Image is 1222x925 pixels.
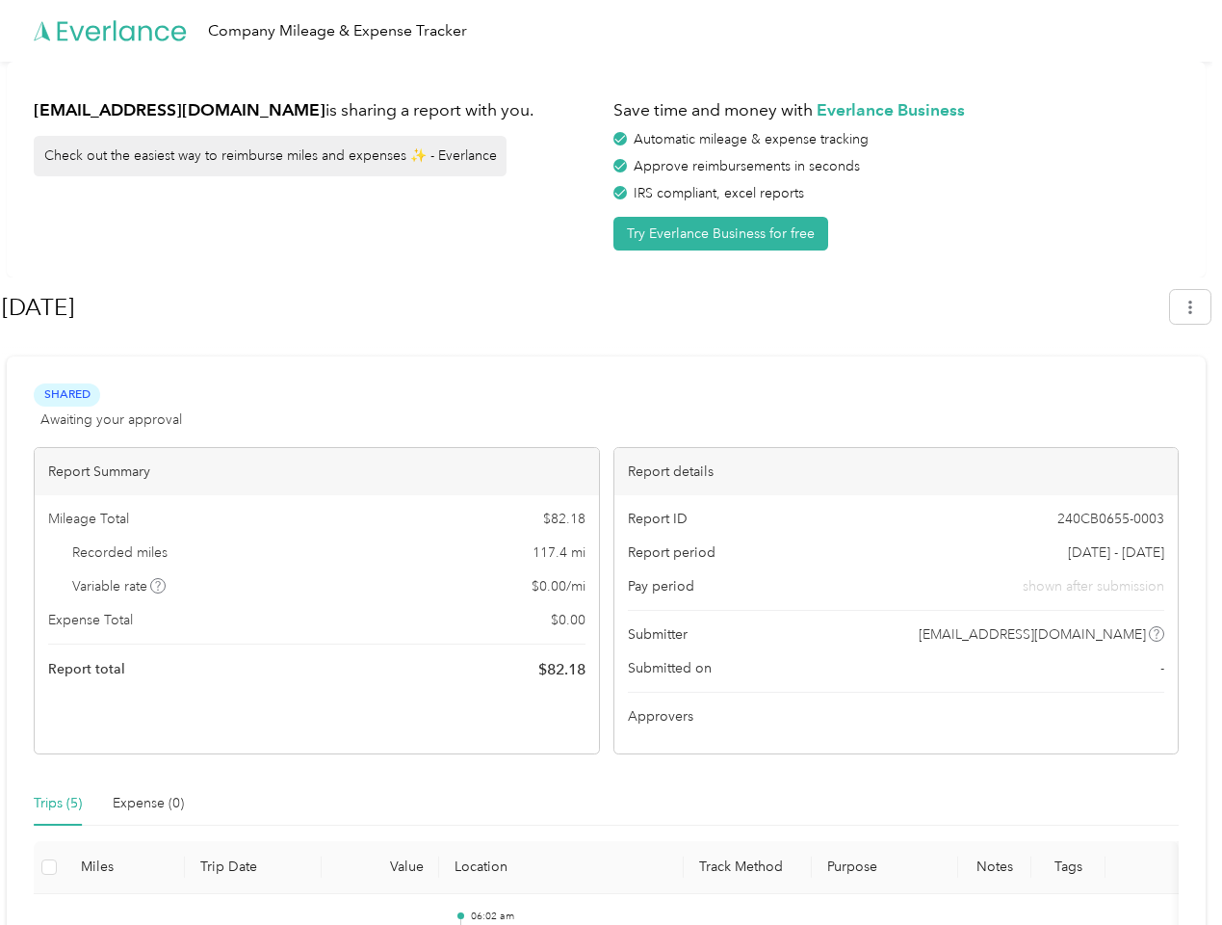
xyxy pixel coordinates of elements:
[919,624,1146,645] span: [EMAIL_ADDRESS][DOMAIN_NAME]
[34,383,100,406] span: Shared
[1068,542,1164,563] span: [DATE] - [DATE]
[533,542,585,563] span: 117.4 mi
[48,610,133,630] span: Expense Total
[628,658,712,678] span: Submitted on
[72,542,168,563] span: Recorded miles
[34,136,507,176] div: Check out the easiest way to reimburse miles and expenses ✨ - Everlance
[35,448,599,495] div: Report Summary
[614,448,1179,495] div: Report details
[34,99,325,119] strong: [EMAIL_ADDRESS][DOMAIN_NAME]
[1031,841,1105,894] th: Tags
[48,509,129,529] span: Mileage Total
[34,98,600,122] h1: is sharing a report with you.
[613,217,828,251] button: Try Everlance Business for free
[628,576,694,596] span: Pay period
[613,98,1180,122] h1: Save time and money with
[208,19,467,43] div: Company Mileage & Expense Tracker
[634,185,804,201] span: IRS compliant, excel reports
[34,793,82,814] div: Trips (5)
[958,841,1031,894] th: Notes
[439,841,684,894] th: Location
[551,610,585,630] span: $ 0.00
[628,542,715,563] span: Report period
[471,910,669,923] p: 06:02 am
[2,284,1157,330] h1: Aug 2025
[48,659,125,679] span: Report total
[65,841,185,894] th: Miles
[634,158,860,174] span: Approve reimbursements in seconds
[543,509,585,529] span: $ 82.18
[628,706,693,727] span: Approvers
[40,410,182,430] span: Awaiting your approval
[628,624,688,645] span: Submitter
[185,841,322,894] th: Trip Date
[532,576,585,596] span: $ 0.00 / mi
[1057,509,1164,529] span: 240CB0655-0003
[538,658,585,681] span: $ 82.18
[812,841,959,894] th: Purpose
[1160,658,1164,678] span: -
[113,793,184,814] div: Expense (0)
[72,576,167,596] span: Variable rate
[628,509,688,529] span: Report ID
[684,841,811,894] th: Track Method
[1023,576,1164,596] span: shown after submission
[817,99,965,119] strong: Everlance Business
[634,131,869,147] span: Automatic mileage & expense tracking
[322,841,439,894] th: Value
